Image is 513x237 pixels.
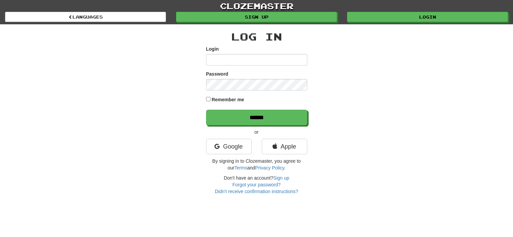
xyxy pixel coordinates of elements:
[347,12,508,22] a: Login
[232,182,281,187] a: Forgot your password?
[234,165,247,170] a: Terms
[176,12,337,22] a: Sign up
[211,96,244,103] label: Remember me
[5,12,166,22] a: Languages
[206,139,252,154] a: Google
[206,158,307,171] p: By signing in to Clozemaster, you agree to our and .
[206,31,307,42] h2: Log In
[206,71,228,77] label: Password
[206,46,219,52] label: Login
[206,175,307,195] div: Don't have an account?
[215,189,298,194] a: Didn't receive confirmation instructions?
[273,175,289,181] a: Sign up
[206,129,307,135] p: or
[262,139,307,154] a: Apple
[255,165,284,170] a: Privacy Policy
